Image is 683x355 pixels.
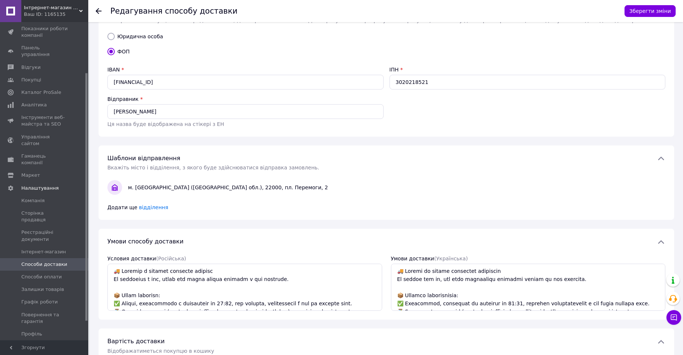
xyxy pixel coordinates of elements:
[21,89,61,96] span: Каталог ProSale
[107,75,384,89] input: UA902054997895626003341491555
[107,96,139,102] label: Відправник
[391,256,468,261] label: Умови доставки
[21,185,59,191] span: Налаштування
[107,104,384,119] input: Назва компанії або ПІБ підприємця
[21,331,42,337] span: Профіль
[389,75,666,89] input: 9350275492
[21,25,68,39] span: Показники роботи компанії
[107,264,382,311] textarea: 🚚 Loremip d sitamet consecte adipisc El seddoeius t inc, utlab etd magna aliqua enimadm v qui nos...
[21,274,62,280] span: Способи оплати
[625,5,676,17] button: Зберегти зміни
[389,67,399,73] label: ІПН
[107,121,224,127] span: Ця назва буде відображена на стікері з ЕН
[666,310,681,325] button: Чат з покупцем
[434,256,467,261] span: (Українська)
[107,238,184,245] span: Умови способу доставки
[21,153,68,166] span: Гаманець компанії
[24,11,88,18] div: Ваш ID: 1165135
[139,204,168,210] span: відділення
[21,77,41,83] span: Покупці
[107,17,635,23] span: Виберіть свій статус (ФОП чи юридична особа) для отримання платежів. Для зарахування на розрахунк...
[21,197,45,204] span: Компанія
[96,7,102,15] div: Повернутися до списку доставок
[107,67,120,73] label: IBAN
[21,134,68,147] span: Управління сайтом
[125,184,668,191] div: м. [GEOGRAPHIC_DATA] ([GEOGRAPHIC_DATA] обл.), 22000, пл. Перемоги, 2
[21,114,68,127] span: Інструменти веб-майстра та SEO
[24,4,79,11] span: Інтрернет-магазин "Лікарські трави і бджолопродукти"
[107,165,319,171] span: Вкажіть місто і відділення, з якого буде здійснюватися відправка замовлень.
[21,64,40,71] span: Відгуки
[21,299,58,305] span: Графік роботи
[21,45,68,58] span: Панель управління
[107,155,180,162] span: Шаблони відправлення
[107,204,665,211] div: Додати ще
[107,348,214,354] span: Відображатиметься покупцю в кошику
[21,102,47,108] span: Аналітика
[391,264,666,311] textarea: 🚚 Loremi do sitame consectet adipiscin El seddoe tem in, utl etdo magnaaliqu enimadmi veniam qu n...
[21,312,68,325] span: Повернення та гарантія
[110,7,238,15] div: Редагування способу доставки
[107,338,165,345] span: Вартість доставки
[21,210,68,223] span: Сторінка продавця
[156,256,186,261] span: (Російська)
[21,261,67,268] span: Способи доставки
[21,229,68,242] span: Реєстраційні документи
[21,286,64,293] span: Залишки товарів
[107,48,130,55] label: ФОП
[107,33,163,40] label: Юридична особа
[21,172,40,179] span: Маркет
[107,256,186,261] label: Условия доставки
[21,249,66,255] span: Інтернет-магазин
